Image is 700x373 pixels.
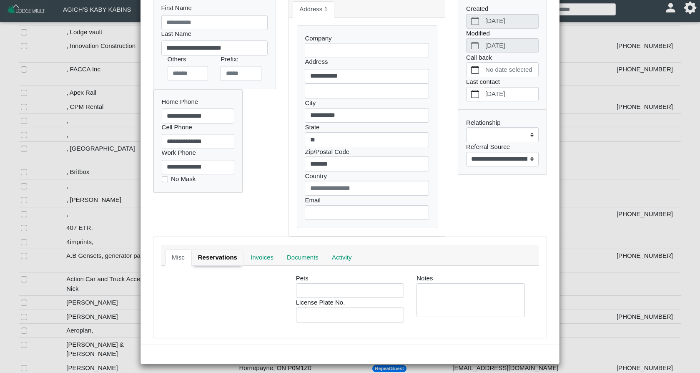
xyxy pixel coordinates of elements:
[484,63,538,77] label: No date selected
[410,274,531,323] div: Notes
[162,149,235,156] h6: Work Phone
[280,250,325,266] a: Documents
[297,26,437,228] div: Company City State Zip/Postal Code Country Email
[467,63,484,77] button: calendar
[162,98,235,106] h6: Home Phone
[221,55,261,63] h6: Prefix:
[244,250,280,266] a: Invoices
[467,87,484,101] button: calendar
[161,30,268,38] h6: Last Name
[162,123,235,131] h6: Cell Phone
[296,274,404,298] div: Pets
[165,250,191,266] a: Misc
[293,1,334,18] a: Address 1
[458,110,547,174] div: Relationship Referral Source
[484,87,538,101] label: [DATE]
[296,298,404,322] div: License Plate No.
[171,174,196,184] label: No Mask
[325,250,359,266] a: Activity
[305,58,429,66] h6: Address
[161,4,268,12] h6: First Name
[471,66,479,74] svg: calendar
[471,90,479,98] svg: calendar
[168,55,208,63] h6: Others
[191,250,244,266] a: Reservations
